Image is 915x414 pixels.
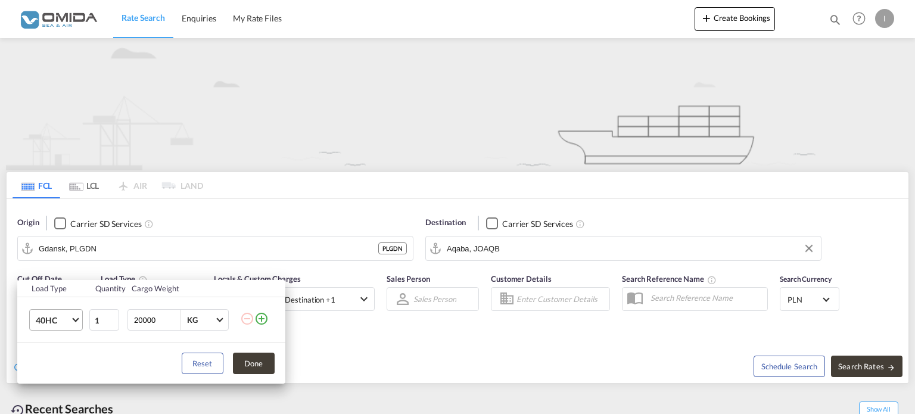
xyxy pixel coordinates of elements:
[89,309,119,331] input: Qty
[17,280,88,297] th: Load Type
[88,280,125,297] th: Quantity
[133,310,180,330] input: Enter Weight
[182,353,223,374] button: Reset
[187,315,198,325] div: KG
[29,309,83,331] md-select: Choose: 40HC
[240,312,254,326] md-icon: icon-minus-circle-outline
[233,353,275,374] button: Done
[254,312,269,326] md-icon: icon-plus-circle-outline
[132,283,233,294] div: Cargo Weight
[36,315,70,326] span: 40HC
